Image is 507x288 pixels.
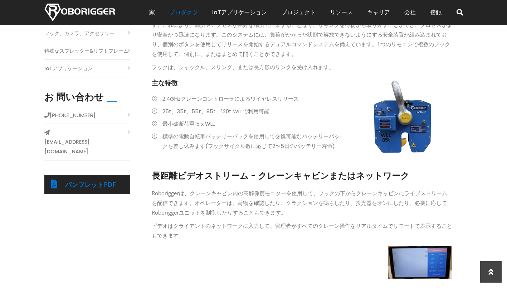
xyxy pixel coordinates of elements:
[152,221,452,240] p: ビデオはクライアントのネットワークに入力して、管理者がすべてのクレーン操作をリアルタイムでリモートで表示することもできます。
[149,1,155,24] a: 家
[44,29,114,38] a: フック、カメラ、アクセサリー
[152,94,452,104] li: 2.4GHzクレーンコントローラによるワイヤレスリリース
[330,1,353,24] a: リソース
[152,188,452,217] p: Roboriggerは、クレーンキャビン内の高解像度モニターを使用して、フックの下からクレーンキャビンにライブストリームを配信できます。オペレーターは、荷物を確認したり、クラクションを鳴らしたり...
[44,137,130,157] a: [EMAIL_ADDRESS][DOMAIN_NAME]
[65,180,116,189] a: パンフレットPDF
[212,1,267,24] a: IoTアプリケーション
[44,4,115,21] img: Nortech
[152,131,452,151] li: 標準の電動自転車バッテリーパックを使用して交換可能なバッテリーパックを差し込みます(フックサイクル数に応じて2〜5日のバッテリー寿命)
[50,111,96,119] font: [PHONE_NUMBER]
[152,78,452,87] h4: 主な特徴
[169,1,198,24] a: プロダクツ
[44,64,93,73] a: IoTアプリケーション
[367,1,390,24] a: キャリア
[404,1,416,24] a: 会社
[430,1,442,24] a: 接触
[152,10,452,59] p: Roboriggerワイヤレスリリースフックは、リモートコントロールを介して着陸した荷物をリモートで解放することができます。これにより、高所やアクセスが困難な場所で作業することなく、リギングを荷...
[152,106,452,116] li: 25t、35t、55t、85t、120t WLLで利用可能
[281,1,316,24] a: プロジェクト
[152,170,452,182] h2: 長距離ビデオストリーム - クレーンキャビンまたはネットワーク
[44,46,128,56] a: 特殊なスプレッダー&リフトフレーム
[152,62,452,72] p: フックは、シャックル、スリング、または長方形のリンクを受け入れます。
[44,92,104,103] h2: お 問い合わせ
[162,120,215,128] span: 最小破断荷重 5 x WLL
